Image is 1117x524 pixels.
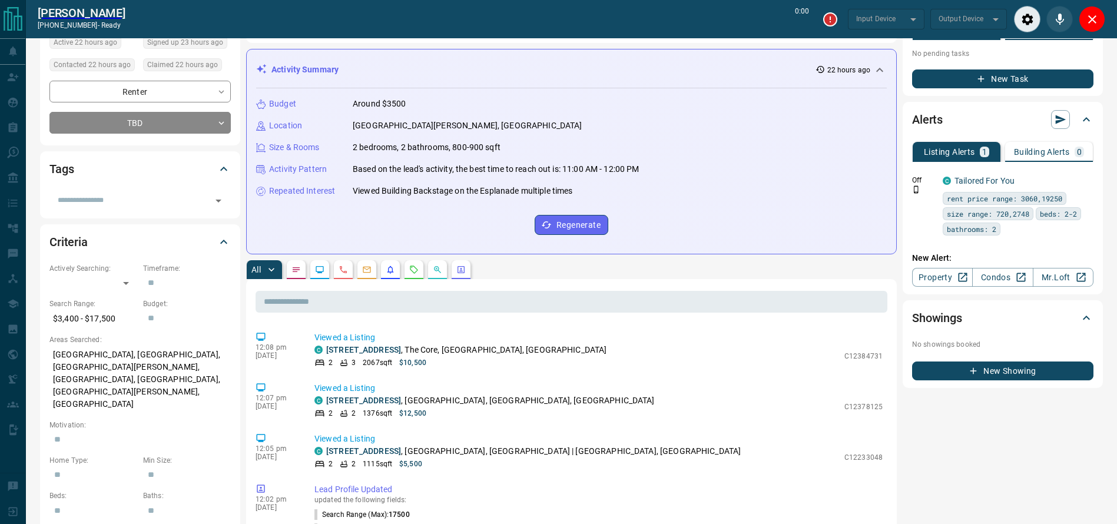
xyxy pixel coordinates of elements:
p: 2 [352,459,356,469]
p: C12378125 [844,402,883,412]
a: Tailored For You [954,176,1015,185]
button: Regenerate [535,215,608,235]
p: Viewed a Listing [314,382,883,394]
svg: Lead Browsing Activity [315,265,324,274]
p: 1115 sqft [363,459,392,469]
button: Open [210,193,227,209]
a: [PERSON_NAME] [38,6,125,20]
p: [DATE] [256,503,297,512]
p: Repeated Interest [269,185,335,197]
p: 0:00 [795,6,809,32]
p: , [GEOGRAPHIC_DATA], [GEOGRAPHIC_DATA] | [GEOGRAPHIC_DATA], [GEOGRAPHIC_DATA] [326,445,741,457]
p: All [251,266,261,274]
svg: Calls [339,265,348,274]
p: 2 [329,408,333,419]
p: 2 [329,357,333,368]
p: Building Alerts [1014,148,1070,156]
div: Mute [1046,6,1073,32]
p: C12233048 [844,452,883,463]
a: Mr.Loft [1033,268,1093,287]
p: 12:02 pm [256,495,297,503]
div: Thu Sep 11 2025 [49,58,137,75]
a: [STREET_ADDRESS] [326,345,401,354]
svg: Push Notification Only [912,185,920,194]
p: Around $3500 [353,98,406,110]
div: Thu Sep 11 2025 [143,58,231,75]
p: Areas Searched: [49,334,231,345]
p: Based on the lead's activity, the best time to reach out is: 11:00 AM - 12:00 PM [353,163,639,175]
p: Home Type: [49,455,137,466]
div: Showings [912,304,1093,332]
svg: Opportunities [433,265,442,274]
p: Timeframe: [143,263,231,274]
p: [DATE] [256,402,297,410]
p: Budget: [143,299,231,309]
p: Actively Searching: [49,263,137,274]
p: 3 [352,357,356,368]
div: Criteria [49,228,231,256]
p: Location [269,120,302,132]
div: Audio Settings [1014,6,1040,32]
div: TBD [49,112,231,134]
svg: Notes [291,265,301,274]
p: Activity Pattern [269,163,327,175]
p: [PHONE_NUMBER] - [38,20,125,31]
span: 17500 [389,510,410,519]
span: bathrooms: 2 [947,223,996,235]
p: Size & Rooms [269,141,320,154]
a: Property [912,268,973,287]
p: 22 hours ago [827,65,870,75]
span: Contacted 22 hours ago [54,59,131,71]
svg: Agent Actions [456,265,466,274]
p: 12:07 pm [256,394,297,402]
span: beds: 2-2 [1040,208,1077,220]
h2: Tags [49,160,74,178]
p: No showings booked [912,339,1093,350]
p: 2067 sqft [363,357,392,368]
p: Viewed a Listing [314,331,883,344]
p: [DATE] [256,453,297,461]
p: 0 [1077,148,1082,156]
div: condos.ca [314,346,323,354]
div: condos.ca [943,177,951,185]
p: Baths: [143,490,231,501]
a: Condos [972,268,1033,287]
div: Thu Sep 11 2025 [143,36,231,52]
a: [STREET_ADDRESS] [326,396,401,405]
div: Close [1079,6,1105,32]
p: New Alert: [912,252,1093,264]
p: Motivation: [49,420,231,430]
p: $3,400 - $17,500 [49,309,137,329]
div: Thu Sep 11 2025 [49,36,137,52]
div: Alerts [912,105,1093,134]
p: 2 [329,459,333,469]
p: , The Core, [GEOGRAPHIC_DATA], [GEOGRAPHIC_DATA] [326,344,606,356]
span: Signed up 23 hours ago [147,37,223,48]
p: Min Size: [143,455,231,466]
span: Claimed 22 hours ago [147,59,218,71]
svg: Listing Alerts [386,265,395,274]
svg: Requests [409,265,419,274]
p: No pending tasks [912,45,1093,62]
p: [GEOGRAPHIC_DATA][PERSON_NAME], [GEOGRAPHIC_DATA] [353,120,582,132]
h2: Alerts [912,110,943,129]
button: New Showing [912,362,1093,380]
svg: Emails [362,265,372,274]
p: [GEOGRAPHIC_DATA], [GEOGRAPHIC_DATA], [GEOGRAPHIC_DATA][PERSON_NAME], [GEOGRAPHIC_DATA], [GEOGRAP... [49,345,231,414]
div: Renter [49,81,231,102]
p: , [GEOGRAPHIC_DATA], [GEOGRAPHIC_DATA], [GEOGRAPHIC_DATA] [326,394,655,407]
div: condos.ca [314,447,323,455]
p: [DATE] [256,351,297,360]
p: Viewed a Listing [314,433,883,445]
p: Off [912,175,936,185]
h2: Criteria [49,233,88,251]
p: $10,500 [399,357,426,368]
div: Tags [49,155,231,183]
p: Activity Summary [271,64,339,76]
p: $5,500 [399,459,422,469]
p: C12384731 [844,351,883,362]
p: 12:08 pm [256,343,297,351]
span: Active 22 hours ago [54,37,117,48]
p: Search Range: [49,299,137,309]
